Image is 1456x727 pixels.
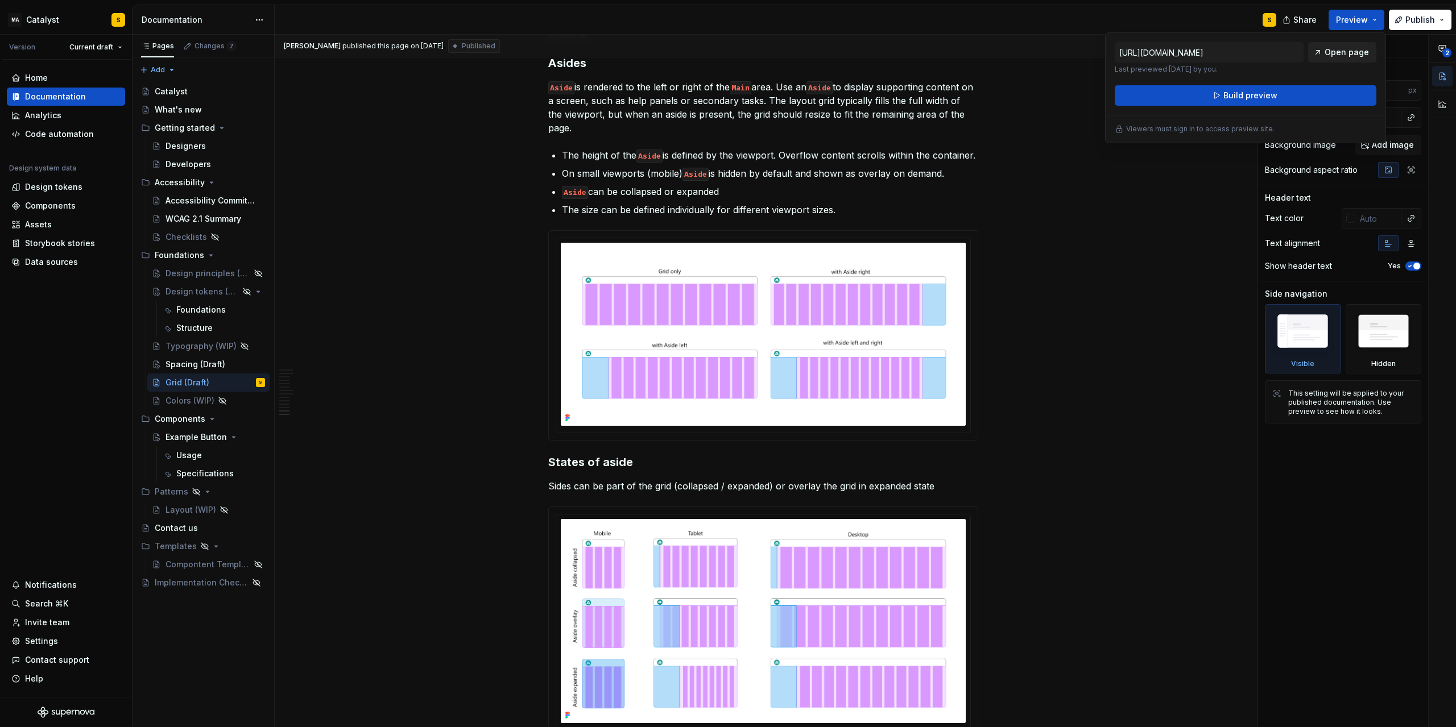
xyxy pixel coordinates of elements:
[166,231,207,243] div: Checklists
[1325,47,1369,58] span: Open page
[155,86,188,97] div: Catalyst
[1265,304,1341,373] div: Visible
[69,43,113,52] span: Current draft
[141,41,174,51] div: Pages
[176,322,213,334] div: Structure
[166,395,214,406] div: Colors (WIP)
[147,192,270,210] a: Accessibility Commitment
[9,43,35,52] div: Version
[136,519,270,537] a: Contact us
[147,210,270,228] a: WCAG 2.1 Summary
[1293,14,1317,26] span: Share
[1389,10,1451,30] button: Publish
[166,286,239,297] div: Design tokens (WIP)
[548,479,978,493] p: Sides can be part of the grid (collapsed / expanded) or overlay the grid in expanded state
[166,195,259,206] div: Accessibility Commitment
[7,106,125,124] a: Analytics
[166,504,216,516] div: Layout (WIP)
[25,598,68,609] div: Search ⌘K
[166,431,227,443] div: Example Button
[1265,213,1304,224] div: Text color
[195,41,236,51] div: Changes
[147,355,270,373] a: Spacing (Draft)
[1336,14,1368,26] span: Preview
[7,69,125,87] a: Home
[562,167,978,180] p: On small viewports (mobile) is hidden by default and shown as overlay on demand.
[136,410,270,428] div: Components
[1265,139,1336,151] div: Background image
[1308,42,1376,63] a: Open page
[1265,288,1327,300] div: Side navigation
[155,413,205,425] div: Components
[147,428,270,446] a: Example Button
[176,304,226,315] div: Foundations
[7,88,125,106] a: Documentation
[155,486,188,497] div: Patterns
[155,522,198,534] div: Contact us
[7,670,125,688] button: Help
[1372,139,1414,151] span: Add image
[548,81,574,94] code: Aside
[636,149,663,163] code: Aside
[155,577,249,588] div: Implementation Checklist
[155,104,202,115] div: What's new
[7,125,125,143] a: Code automation
[1364,80,1408,101] input: Auto
[64,39,127,55] button: Current draft
[147,555,270,574] a: Compontent Template
[166,559,250,570] div: Compontent Template
[25,72,48,84] div: Home
[147,155,270,173] a: Developers
[136,119,270,137] div: Getting started
[136,62,179,78] button: Add
[158,446,270,464] a: Usage
[730,81,751,94] code: Main
[158,464,270,483] a: Specifications
[8,13,22,27] div: MA
[25,579,77,591] div: Notifications
[38,707,94,718] svg: Supernova Logo
[462,41,495,51] span: Published
[25,256,78,268] div: Data sources
[142,14,249,26] div: Documentation
[7,215,125,234] a: Assets
[25,128,94,140] div: Code automation
[562,148,978,162] p: The height of the is defined by the viewport. Overflow content scrolls within the container.
[136,574,270,592] a: Implementation Checklist
[147,337,270,355] a: Typography (WIP)
[1115,85,1376,106] button: Build preview
[1265,164,1358,176] div: Background aspect ratio
[136,537,270,555] div: Templates
[25,635,58,647] div: Settings
[1265,260,1332,272] div: Show header text
[147,228,270,246] a: Checklists
[155,177,205,188] div: Accessibility
[25,238,95,249] div: Storybook stories
[2,7,130,32] button: MACatalystS
[147,283,270,301] a: Design tokens (WIP)
[151,65,165,74] span: Add
[25,617,69,628] div: Invite team
[7,178,125,196] a: Design tokens
[342,41,444,51] div: published this page on [DATE]
[136,483,270,501] div: Patterns
[136,82,270,592] div: Page tree
[158,319,270,337] a: Structure
[136,173,270,192] div: Accessibility
[1126,124,1275,134] p: Viewers must sign in to access preview site.
[1329,10,1384,30] button: Preview
[9,164,76,173] div: Design system data
[25,181,82,193] div: Design tokens
[25,110,61,121] div: Analytics
[166,268,250,279] div: Design principles (WIP)
[562,203,978,217] p: The size can be defined individually for different viewport sizes.
[548,454,978,470] h3: States of aside
[682,168,709,181] code: Aside
[26,14,59,26] div: Catalyst
[147,392,270,410] a: Colors (WIP)
[1265,192,1311,203] div: Header text
[7,234,125,252] a: Storybook stories
[1277,10,1324,30] button: Share
[147,264,270,283] a: Design principles (WIP)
